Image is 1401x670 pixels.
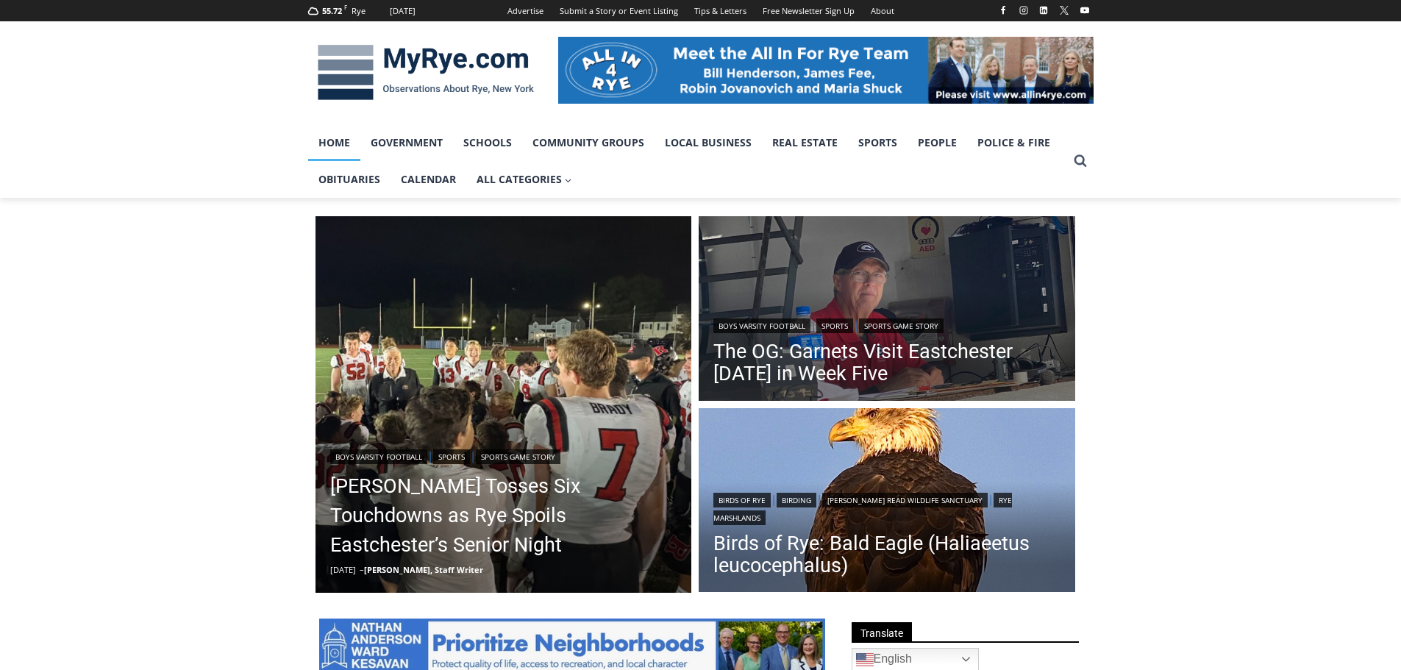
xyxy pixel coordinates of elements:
[699,408,1075,596] img: [PHOTO: Bald Eagle (Haliaeetus leucocephalus) at the Playland Boardwalk in Rye, New York. Credit:...
[856,651,874,669] img: en
[558,37,1094,103] img: All in for Rye
[360,564,364,575] span: –
[466,161,582,198] a: All Categories
[308,161,391,198] a: Obituaries
[713,532,1060,577] a: Birds of Rye: Bald Eagle (Haliaeetus leucocephalus)
[330,449,427,464] a: Boys Varsity Football
[994,1,1012,19] a: Facebook
[308,124,360,161] a: Home
[308,124,1067,199] nav: Primary Navigation
[522,124,655,161] a: Community Groups
[330,446,677,464] div: | |
[352,4,366,18] div: Rye
[390,4,416,18] div: [DATE]
[391,161,466,198] a: Calendar
[330,471,677,560] a: [PERSON_NAME] Tosses Six Touchdowns as Rye Spoils Eastchester’s Senior Night
[908,124,967,161] a: People
[476,449,560,464] a: Sports Game Story
[822,493,988,507] a: [PERSON_NAME] Read Wildlife Sanctuary
[360,124,453,161] a: Government
[777,493,816,507] a: Birding
[699,216,1075,405] a: Read More The OG: Garnets Visit Eastchester Today in Week Five
[1035,1,1052,19] a: Linkedin
[1076,1,1094,19] a: YouTube
[477,171,572,188] span: All Categories
[316,216,692,593] a: Read More Miller Tosses Six Touchdowns as Rye Spoils Eastchester’s Senior Night
[699,408,1075,596] a: Read More Birds of Rye: Bald Eagle (Haliaeetus leucocephalus)
[699,216,1075,405] img: (PHOTO" Steve “The OG” Feeney in the press box at Rye High School's Nugent Stadium, 2022.)
[1067,148,1094,174] button: View Search Form
[308,35,543,111] img: MyRye.com
[330,564,356,575] time: [DATE]
[322,5,342,16] span: 55.72
[713,318,810,333] a: Boys Varsity Football
[713,316,1060,333] div: | |
[316,216,692,593] img: (PHOTO: The Rye Football team after their 48-23 Week Five win on October 10, 2025. Contributed.)
[848,124,908,161] a: Sports
[1015,1,1033,19] a: Instagram
[433,449,470,464] a: Sports
[364,564,483,575] a: [PERSON_NAME], Staff Writer
[859,318,944,333] a: Sports Game Story
[967,124,1060,161] a: Police & Fire
[344,3,347,11] span: F
[816,318,853,333] a: Sports
[713,490,1060,525] div: | | |
[1055,1,1073,19] a: X
[762,124,848,161] a: Real Estate
[713,341,1060,385] a: The OG: Garnets Visit Eastchester [DATE] in Week Five
[713,493,771,507] a: Birds of Rye
[655,124,762,161] a: Local Business
[852,622,912,642] span: Translate
[453,124,522,161] a: Schools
